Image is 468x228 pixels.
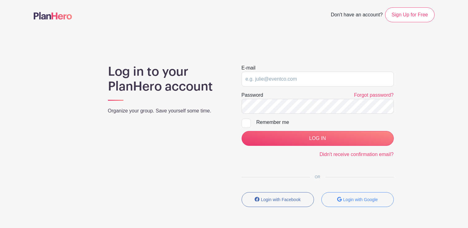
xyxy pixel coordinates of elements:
span: OR [310,175,325,179]
small: Login with Google [343,197,378,202]
input: LOG IN [242,131,394,146]
span: Don't have an account? [331,9,383,22]
label: Password [242,91,263,99]
a: Forgot password? [354,92,393,98]
a: Sign Up for Free [385,7,434,22]
div: Remember me [256,119,394,126]
small: Login with Facebook [261,197,301,202]
button: Login with Google [321,192,394,207]
input: e.g. julie@eventco.com [242,72,394,87]
button: Login with Facebook [242,192,314,207]
img: logo-507f7623f17ff9eddc593b1ce0a138ce2505c220e1c5a4e2b4648c50719b7d32.svg [34,12,72,19]
a: Didn't receive confirmation email? [320,152,394,157]
h1: Log in to your PlanHero account [108,64,227,94]
p: Organize your group. Save yourself some time. [108,107,227,115]
label: E-mail [242,64,255,72]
